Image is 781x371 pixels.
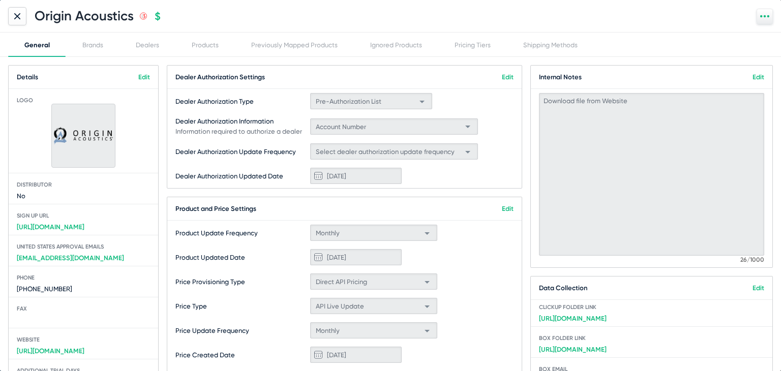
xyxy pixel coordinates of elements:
[316,278,367,286] span: Direct API Pricing
[310,347,326,363] button: Open calendar
[310,249,326,265] button: Open calendar
[9,305,158,312] span: Fax
[316,229,340,237] span: Monthly
[175,278,308,286] span: Price Provisioning Type
[138,73,150,81] a: Edit
[175,98,308,105] span: Dealer Authorization Type
[316,327,340,334] span: Monthly
[17,73,38,81] span: Details
[82,41,103,49] div: Brands
[753,284,764,292] a: Edit
[175,148,308,156] span: Dealer Authorization Update Frequency
[175,128,308,135] span: Information required to authorize a dealer
[251,41,338,49] div: Previously Mapped Products
[175,172,308,180] span: Dealer Authorization Updated Date
[24,41,50,49] div: General
[502,73,514,81] a: Edit
[370,41,422,49] div: Ignored Products
[192,41,219,49] div: Products
[13,219,88,235] a: [URL][DOMAIN_NAME]
[9,243,158,250] span: United States Approval Emails
[310,168,402,184] input: MM/DD/YYYY
[740,257,764,264] mat-hint: 26/1000
[531,335,772,342] span: Box folder link
[35,8,134,24] h1: Origin Acoustics
[310,249,402,265] input: MM/DD/YYYY
[175,73,265,81] span: Dealer Authorization Settings
[316,302,364,310] span: API Live Update
[175,205,256,212] span: Product and Price Settings
[316,123,366,131] span: Account Number
[175,117,308,125] span: Dealer Authorization Information
[535,311,611,326] a: [URL][DOMAIN_NAME]
[13,188,29,204] span: No
[9,274,158,281] span: Phone
[9,336,158,343] span: Website
[13,281,76,297] span: [PHONE_NUMBER]
[175,351,308,359] span: Price Created Date
[175,229,308,237] span: Product Update Frequency
[316,148,455,156] span: Select dealer authorization update frequency
[539,284,587,292] span: Data Collection
[175,254,308,261] span: Product Updated Date
[13,343,88,359] a: [URL][DOMAIN_NAME]
[539,73,582,81] span: Internal Notes
[136,41,159,49] div: Dealers
[9,181,158,188] span: Distributor
[175,302,308,310] span: Price Type
[310,168,326,184] button: Open calendar
[502,205,514,212] a: Edit
[535,342,611,357] a: [URL][DOMAIN_NAME]
[9,212,158,219] span: Sign up Url
[175,327,308,334] span: Price Update Frequency
[9,97,158,104] span: Logo
[531,304,772,311] span: ClickUp folder link
[9,250,132,266] a: [EMAIL_ADDRESS][DOMAIN_NAME]
[310,347,402,363] input: MM/DD/YYYY
[52,125,115,146] img: Origin%20Acoustics_638231521821772968.png
[523,41,578,49] div: Shipping Methods
[316,98,381,105] span: Pre-Authorization List
[753,73,764,81] a: Edit
[455,41,491,49] div: Pricing Tiers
